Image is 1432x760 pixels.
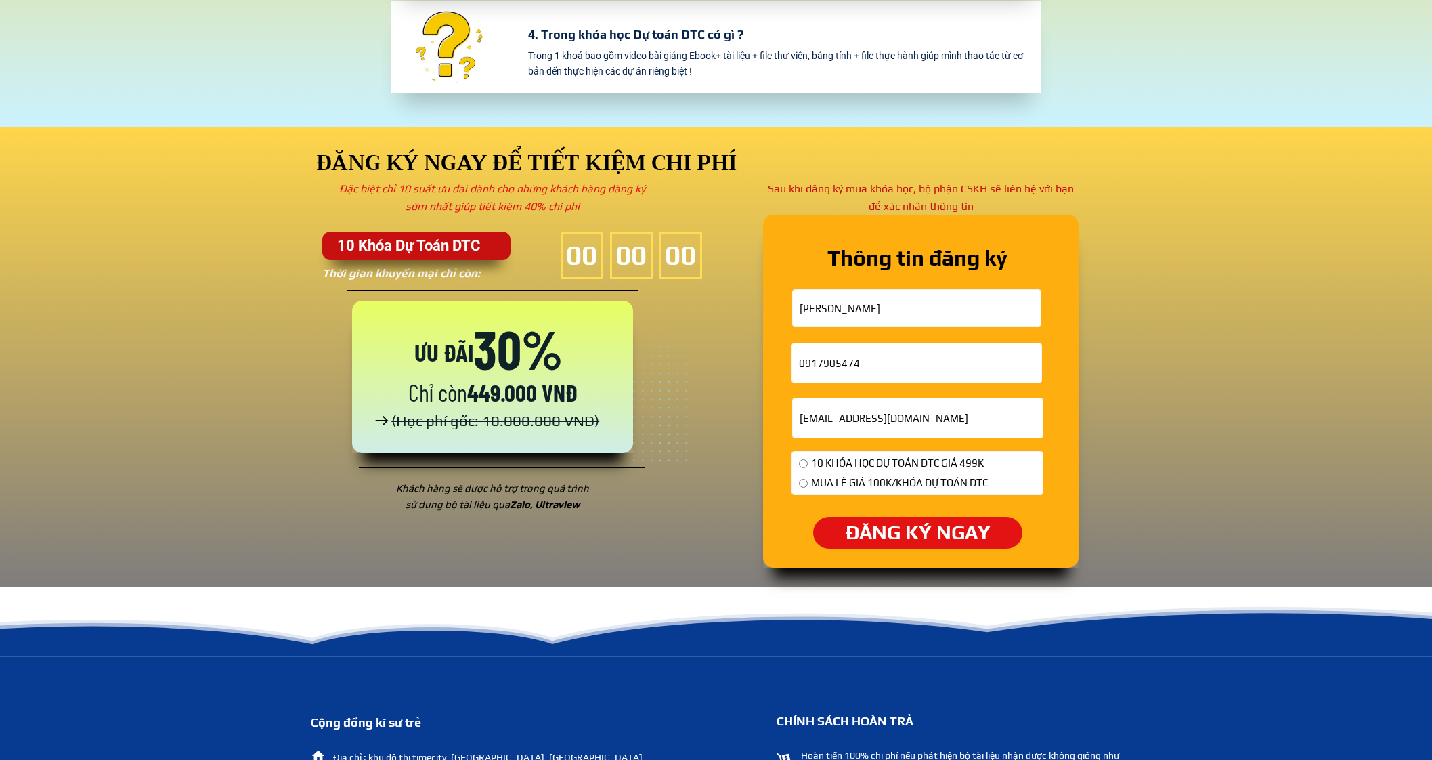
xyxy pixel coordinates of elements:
h3: Chỉ còn [384,378,602,406]
h4: Cộng đồng kĩ sư trẻ [311,714,616,731]
input: Email để nhận khóa học [796,398,1039,438]
div: Sau khi đăng ký mua khóa học, bộ phận CSKH sẽ liên hệ với bạn để xác nhận thông tin [762,180,1080,215]
font: 4. Trong khóa học Dự toán DTC có gì ? [528,27,744,41]
input: Họ và tên: [796,290,1037,326]
h4: CHÍNH SÁCH HOÀN TRẢ [777,714,968,729]
div: Thông tin đăng ký [785,236,1049,280]
span: MUA LẺ GIÁ 100K/KHÓA DỰ TOÁN DTC [811,475,988,491]
input: Số điện thoại [796,343,1038,383]
span: 10 KHÓA HỌC DỰ TOÁN DTC GIÁ 499K [811,455,988,471]
p: ĐĂNG KÝ NGAY [813,517,1022,549]
div: 10 Khóa Dự Toán DTC [337,234,496,257]
span: Zalo, Ultraview [510,499,580,510]
div: Đặc biệt chỉ 10 suất ưu đãi dành cho những khách hàng đăng ký sớm nhất giúp tiết kiệm 40% chi phí [334,180,651,215]
div: Thời gian khuyến mại chỉ còn: [322,264,487,301]
span: 449.000 VNĐ [467,378,577,406]
h3: Khách hàng sẽ được hỗ trợ trong quá trình sử dụng bộ tài liệu qua [391,480,594,513]
h3: (Học phí gốc: 10.000.000 VNĐ) [391,409,613,433]
div: ƯU ĐÃI [414,339,477,364]
div: ĐĂNG KÝ NGAY ĐỂ TIẾT KIỆM CHI PHÍ [316,146,741,180]
div: Trong 1 khoá bao gồm video bài giảng Ebook+ tài liệu + file thư viện, bảng tính + file thực hành ... [528,48,1023,79]
h3: 30% [465,321,571,375]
